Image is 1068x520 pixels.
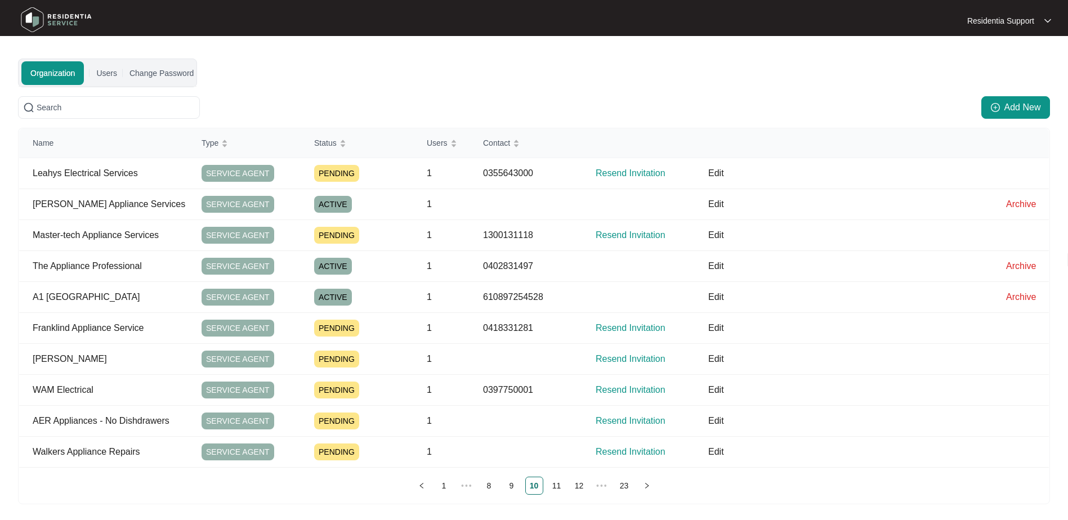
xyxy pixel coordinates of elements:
[202,137,218,149] span: Type
[202,289,274,306] span: SERVICE AGENT
[708,228,993,242] p: Edit
[708,259,993,273] p: Edit
[413,313,470,344] td: 1
[314,165,359,182] span: PENDING
[596,383,695,397] p: Resend Invitation
[436,477,453,494] a: 1
[458,477,476,495] li: Previous 5 Pages
[202,351,274,367] span: SERVICE AGENT
[188,128,301,158] th: Type
[23,102,34,113] img: search-icon
[470,313,582,344] td: 0418331281
[470,220,582,251] td: 1300131118
[593,477,611,495] li: Next 5 Pages
[708,352,993,366] p: Edit
[470,282,582,313] td: 610897254528
[470,128,582,158] th: Contact
[481,477,498,494] a: 8
[638,477,656,495] li: Next Page
[435,477,453,495] li: 1
[1044,18,1051,24] img: dropdown arrow
[1006,198,1049,211] p: Archive
[202,382,274,398] span: SERVICE AGENT
[708,321,993,335] p: Edit
[596,167,695,180] p: Resend Invitation
[638,477,656,495] button: right
[314,320,359,337] span: PENDING
[596,228,695,242] p: Resend Invitation
[596,352,695,366] p: Resend Invitation
[202,165,274,182] span: SERVICE AGENT
[33,259,188,273] p: The Appliance Professional
[525,477,543,495] li: 10
[571,477,588,494] a: 12
[981,96,1050,119] button: Add New
[708,290,993,304] p: Edit
[202,443,274,460] span: SERVICE AGENT
[413,437,470,468] td: 1
[548,477,565,494] a: 11
[548,477,566,495] li: 11
[33,167,188,180] p: Leahys Electrical Services
[413,128,470,158] th: Users
[708,198,993,211] p: Edit
[314,196,352,213] span: ACTIVE
[21,61,84,85] div: Organization
[314,382,359,398] span: PENDING
[413,344,470,375] td: 1
[19,128,188,158] th: Name
[413,220,470,251] td: 1
[1006,259,1049,273] p: Archive
[202,320,274,337] span: SERVICE AGENT
[1006,290,1049,304] p: Archive
[37,101,195,114] input: Search
[314,443,359,460] span: PENDING
[17,3,96,37] img: residentia service logo
[413,158,470,189] td: 1
[314,351,359,367] span: PENDING
[413,282,470,313] td: 1
[596,445,695,459] p: Resend Invitation
[1004,101,1041,114] span: Add New
[644,482,650,489] span: right
[33,445,188,459] p: Walkers Appliance Repairs
[314,289,352,306] span: ACTIVE
[470,251,582,282] td: 0402831497
[33,290,188,304] p: A1 [GEOGRAPHIC_DATA]
[615,477,633,495] li: 23
[314,413,359,429] span: PENDING
[314,137,337,149] span: Status
[33,352,188,366] p: [PERSON_NAME]
[967,15,1034,26] p: Residentia Support
[526,477,543,494] a: 10
[96,67,117,79] div: Users
[202,413,274,429] span: SERVICE AGENT
[708,414,993,428] p: Edit
[596,321,695,335] p: Resend Invitation
[458,477,476,495] span: •••
[483,137,510,149] span: Contact
[33,228,188,242] p: Master-tech Appliance Services
[708,445,993,459] p: Edit
[413,477,431,495] button: left
[33,383,188,397] p: WAM Electrical
[301,128,413,158] th: Status
[418,482,425,489] span: left
[427,137,448,149] span: Users
[33,198,188,211] p: [PERSON_NAME] Appliance Services
[991,103,1000,112] span: plus-circle
[202,227,274,244] span: SERVICE AGENT
[708,383,993,397] p: Edit
[202,258,274,275] span: SERVICE AGENT
[593,477,611,495] span: •••
[413,189,470,220] td: 1
[33,414,188,428] p: AER Appliances - No Dishdrawers
[616,477,633,494] a: 23
[503,477,520,494] a: 9
[570,477,588,495] li: 12
[18,96,1050,119] div: Organizations
[413,251,470,282] td: 1
[503,477,521,495] li: 9
[413,477,431,495] li: Previous Page
[33,321,188,335] p: Franklind Appliance Service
